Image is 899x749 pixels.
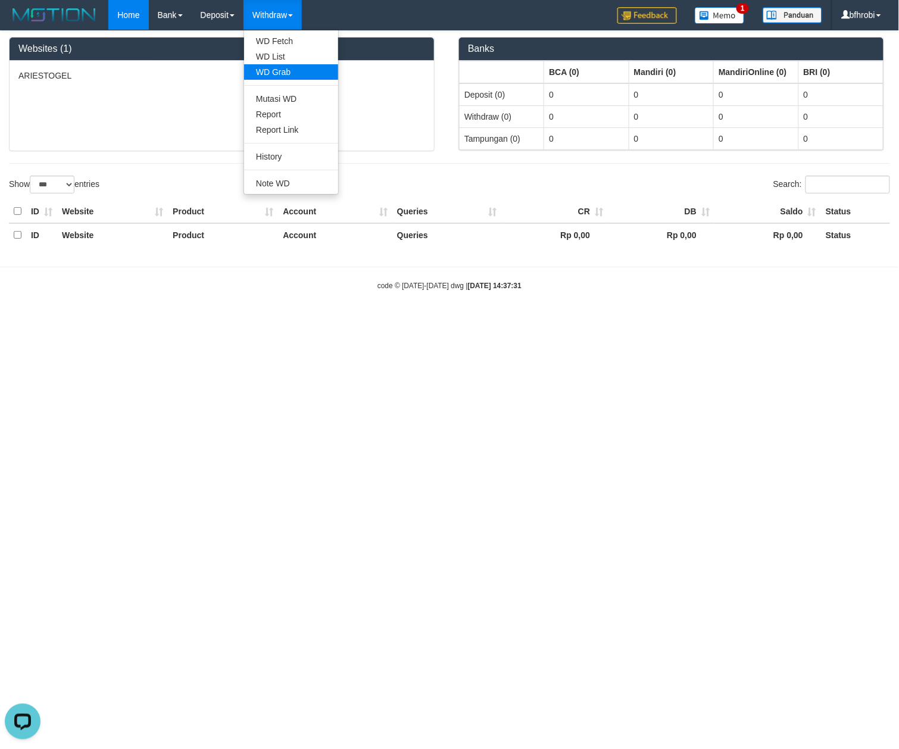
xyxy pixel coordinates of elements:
[714,83,798,106] td: 0
[468,282,522,290] strong: [DATE] 14:37:31
[763,7,822,23] img: panduan.png
[460,83,544,106] td: Deposit (0)
[244,176,338,191] a: Note WD
[460,105,544,127] td: Withdraw (0)
[26,200,57,223] th: ID
[468,43,875,54] h3: Banks
[30,176,74,194] select: Showentries
[714,61,798,83] th: Group: activate to sort column ascending
[798,127,883,149] td: 0
[57,200,168,223] th: Website
[18,43,425,54] h3: Websites (1)
[714,223,821,246] th: Rp 0,00
[244,64,338,80] a: WD Grab
[460,61,544,83] th: Group: activate to sort column ascending
[629,61,713,83] th: Group: activate to sort column ascending
[5,5,40,40] button: Open LiveChat chat widget
[244,91,338,107] a: Mutasi WD
[544,61,629,83] th: Group: activate to sort column ascending
[9,176,99,194] label: Show entries
[608,200,714,223] th: DB
[244,33,338,49] a: WD Fetch
[714,105,798,127] td: 0
[392,200,502,223] th: Queries
[501,223,608,246] th: Rp 0,00
[821,200,890,223] th: Status
[736,3,749,14] span: 1
[377,282,522,290] small: code © [DATE]-[DATE] dwg |
[9,6,99,24] img: MOTION_logo.png
[544,127,629,149] td: 0
[18,70,425,82] p: ARIESTOGEL
[244,149,338,164] a: History
[617,7,677,24] img: Feedback.jpg
[168,223,278,246] th: Product
[544,83,629,106] td: 0
[629,83,713,106] td: 0
[168,200,278,223] th: Product
[26,223,57,246] th: ID
[392,223,502,246] th: Queries
[798,105,883,127] td: 0
[278,223,392,246] th: Account
[629,127,713,149] td: 0
[798,83,883,106] td: 0
[244,107,338,122] a: Report
[244,122,338,138] a: Report Link
[278,200,392,223] th: Account
[821,223,890,246] th: Status
[798,61,883,83] th: Group: activate to sort column ascending
[806,176,890,194] input: Search:
[608,223,714,246] th: Rp 0,00
[695,7,745,24] img: Button%20Memo.svg
[544,105,629,127] td: 0
[714,200,821,223] th: Saldo
[57,223,168,246] th: Website
[714,127,798,149] td: 0
[460,127,544,149] td: Tampungan (0)
[244,49,338,64] a: WD List
[773,176,890,194] label: Search:
[501,200,608,223] th: CR
[629,105,713,127] td: 0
